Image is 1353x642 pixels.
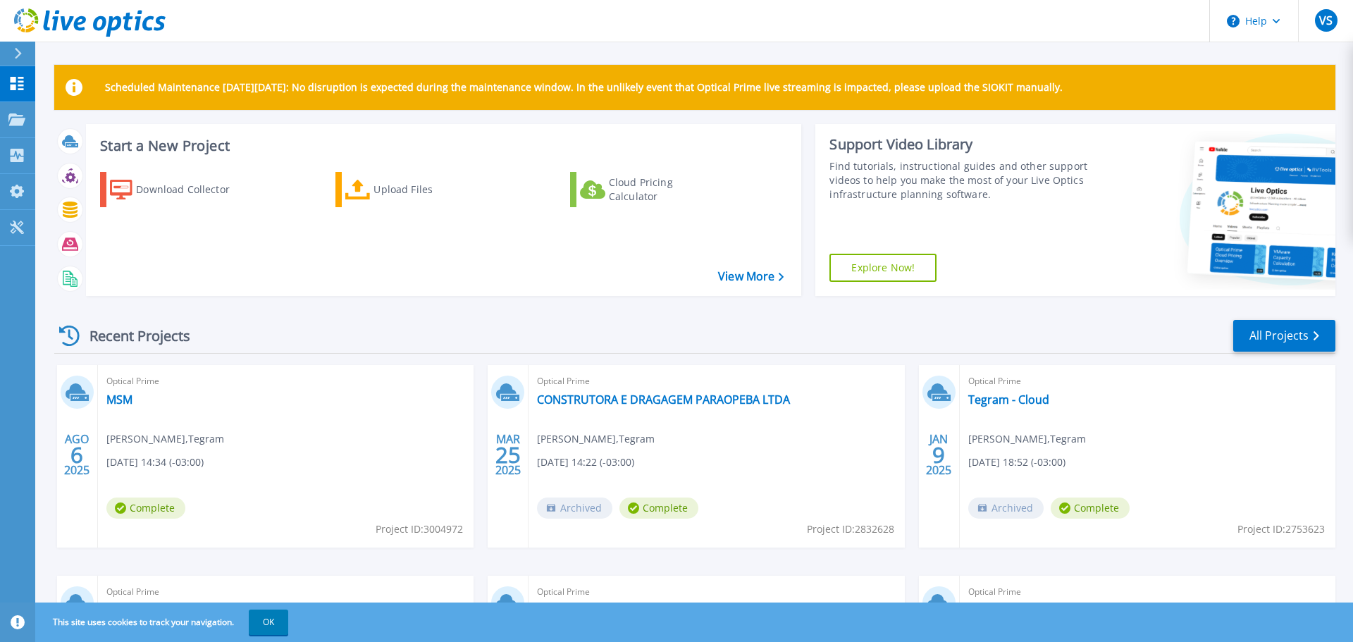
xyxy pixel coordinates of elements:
[968,584,1327,600] span: Optical Prime
[968,374,1327,389] span: Optical Prime
[106,431,224,447] span: [PERSON_NAME] , Tegram
[1233,320,1335,352] a: All Projects
[373,175,486,204] div: Upload Files
[106,393,132,407] a: MSM
[100,138,784,154] h3: Start a New Project
[968,431,1086,447] span: [PERSON_NAME] , Tegram
[537,393,790,407] a: CONSTRUTORA E DRAGAGEM PARAOPEBA LTDA
[537,455,634,470] span: [DATE] 14:22 (-03:00)
[136,175,249,204] div: Download Collector
[106,498,185,519] span: Complete
[829,135,1094,154] div: Support Video Library
[106,584,465,600] span: Optical Prime
[807,521,894,537] span: Project ID: 2832628
[1237,521,1325,537] span: Project ID: 2753623
[1051,498,1130,519] span: Complete
[537,431,655,447] span: [PERSON_NAME] , Tegram
[537,374,896,389] span: Optical Prime
[106,455,204,470] span: [DATE] 14:34 (-03:00)
[968,455,1065,470] span: [DATE] 18:52 (-03:00)
[63,429,90,481] div: AGO 2025
[39,610,288,635] span: This site uses cookies to track your navigation.
[609,175,722,204] div: Cloud Pricing Calculator
[54,319,209,353] div: Recent Projects
[537,498,612,519] span: Archived
[106,374,465,389] span: Optical Prime
[1319,15,1333,26] span: VS
[570,172,727,207] a: Cloud Pricing Calculator
[249,610,288,635] button: OK
[829,159,1094,202] div: Find tutorials, instructional guides and other support videos to help you make the most of your L...
[718,270,784,283] a: View More
[537,584,896,600] span: Optical Prime
[495,449,521,461] span: 25
[968,393,1049,407] a: Tegram - Cloud
[619,498,698,519] span: Complete
[829,254,937,282] a: Explore Now!
[100,172,257,207] a: Download Collector
[495,429,521,481] div: MAR 2025
[968,498,1044,519] span: Archived
[376,521,463,537] span: Project ID: 3004972
[70,449,83,461] span: 6
[335,172,493,207] a: Upload Files
[932,449,945,461] span: 9
[105,82,1063,93] p: Scheduled Maintenance [DATE][DATE]: No disruption is expected during the maintenance window. In t...
[925,429,952,481] div: JAN 2025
